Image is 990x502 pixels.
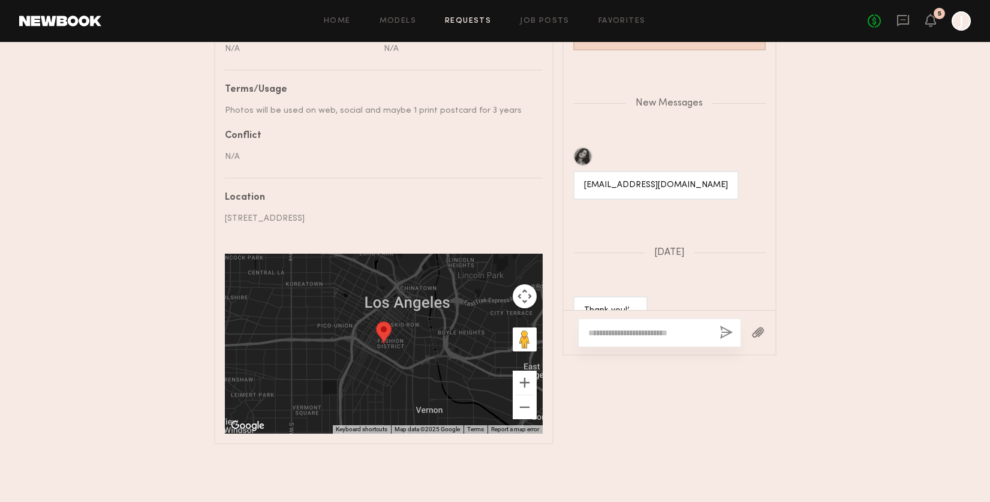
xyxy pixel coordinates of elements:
a: Models [380,17,416,25]
div: [STREET_ADDRESS] [225,212,534,225]
img: Google [228,418,267,434]
div: 5 [938,11,941,17]
a: Home [324,17,351,25]
div: Photos will be used on web, social and maybe 1 print postcard for 3 years [225,104,534,117]
a: Requests [445,17,491,25]
div: N/A [225,151,534,163]
div: Terms/Usage [225,85,534,95]
a: Report a map error [491,426,539,432]
span: Map data ©2025 Google [395,426,460,432]
div: Thank you!’ [584,304,637,318]
div: Location [225,193,534,203]
span: New Messages [636,98,703,109]
a: Terms [467,426,484,432]
button: Keyboard shortcuts [336,425,387,434]
div: [EMAIL_ADDRESS][DOMAIN_NAME] [584,179,728,193]
a: J [952,11,971,31]
button: Zoom in [513,371,537,395]
button: Drag Pegman onto the map to open Street View [513,327,537,351]
button: Zoom out [513,395,537,419]
a: Open this area in Google Maps (opens a new window) [228,418,267,434]
a: Favorites [598,17,646,25]
div: N/A [225,43,375,55]
button: Map camera controls [513,284,537,308]
div: Conflict [225,131,534,141]
span: [DATE] [654,248,685,258]
a: Job Posts [520,17,570,25]
div: N/A [384,43,534,55]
